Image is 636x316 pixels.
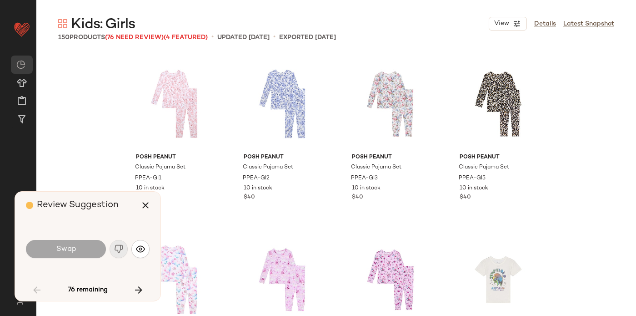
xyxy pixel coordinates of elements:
[351,163,401,172] span: Classic Pajama Set
[352,194,363,202] span: $40
[273,32,275,43] span: •
[68,286,108,294] span: 76 remaining
[352,184,381,193] span: 10 in stock
[135,174,161,183] span: PPEA-GI1
[58,33,208,42] div: Products
[494,20,509,27] span: View
[136,245,145,254] img: svg%3e
[460,184,488,193] span: 10 in stock
[244,194,255,202] span: $40
[452,58,544,150] img: PPEA-GI5_V1.jpg
[351,174,378,183] span: PPEA-GI3
[243,163,293,172] span: Classic Pajama Set
[534,19,556,29] a: Details
[136,153,213,162] span: Posh Peanut
[211,32,214,43] span: •
[244,153,321,162] span: Posh Peanut
[217,33,270,42] p: updated [DATE]
[460,153,536,162] span: Posh Peanut
[37,200,119,210] span: Review Suggestion
[11,298,29,305] img: svg%3e
[352,153,429,162] span: Posh Peanut
[489,17,527,31] button: View
[563,19,614,29] a: Latest Snapshot
[459,174,486,183] span: PPEA-GI5
[164,34,208,41] span: (4 Featured)
[129,58,220,150] img: PPEA-GI1_V1.jpg
[16,60,25,69] img: svg%3e
[460,194,471,202] span: $40
[244,184,272,193] span: 10 in stock
[279,33,336,42] p: Exported [DATE]
[136,184,165,193] span: 10 in stock
[236,58,328,150] img: PPEA-GI2_V1.jpg
[243,174,270,183] span: PPEA-GI2
[345,58,436,150] img: PPEA-GI3_V1.jpg
[105,34,164,41] span: (76 Need Review)
[459,163,509,172] span: Classic Pajama Set
[58,34,70,41] span: 150
[71,15,135,34] span: Kids: Girls
[13,20,31,38] img: heart_red.DM2ytmEG.svg
[135,163,185,172] span: Classic Pajama Set
[58,19,67,28] img: svg%3e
